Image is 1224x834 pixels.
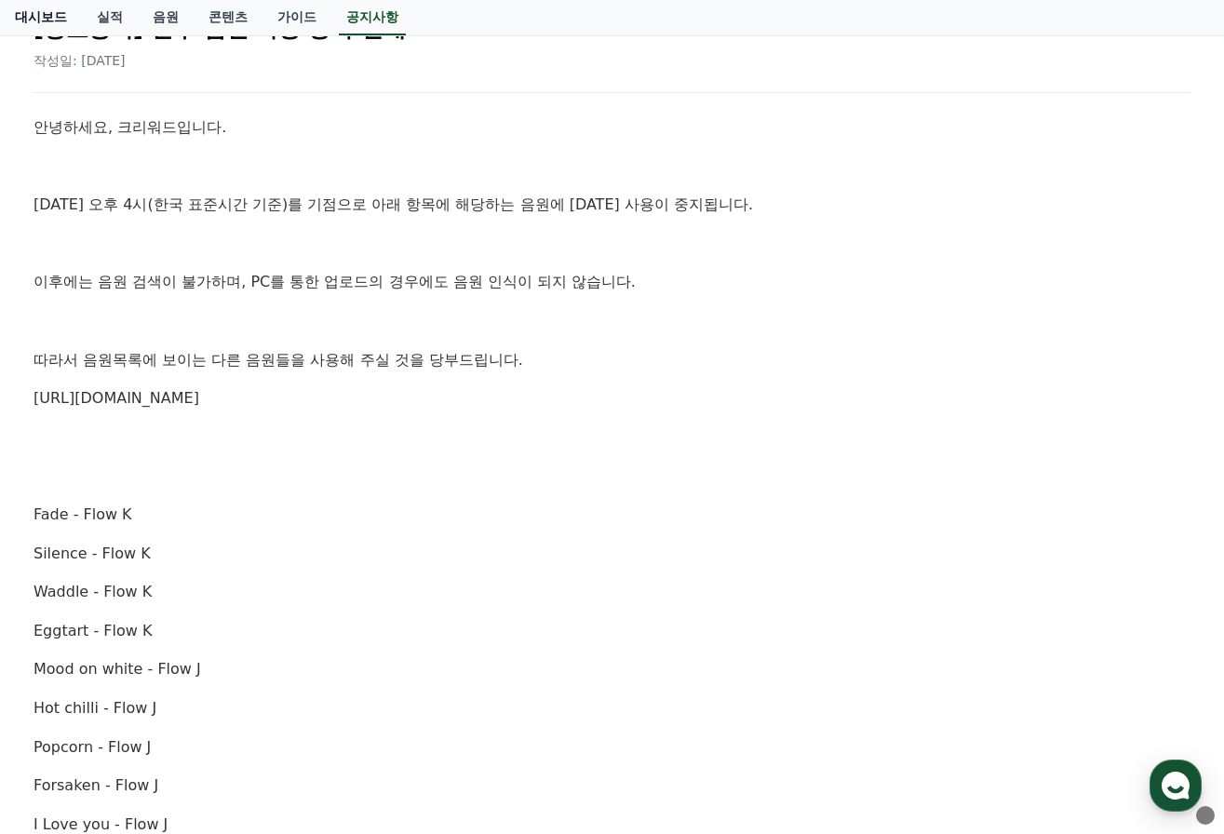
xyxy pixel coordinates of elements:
p: Eggtart - Flow K [34,619,1190,643]
span: 작성일: [DATE] [34,53,126,68]
p: Hot chilli - Flow J [34,696,1190,720]
p: [DATE] 오후 4시(한국 표준시간 기준)를 기점으로 아래 항목에 해당하는 음원에 [DATE] 사용이 중지됩니다. [34,193,1190,217]
img: logo_orange.svg [30,30,45,45]
a: 대화 [123,590,240,637]
span: 홈 [59,618,70,633]
a: 홈 [6,590,123,637]
p: Fade - Flow K [34,503,1190,527]
a: [URL][DOMAIN_NAME] [34,389,199,407]
p: Popcorn - Flow J [34,735,1190,760]
img: tab_domain_overview_orange.svg [50,108,65,123]
p: Waddle - Flow K [34,580,1190,604]
p: Mood on white - Flow J [34,657,1190,681]
span: 대화 [170,619,193,634]
div: v 4.0.25 [52,30,91,45]
span: 설정 [288,618,310,633]
img: website_grey.svg [30,48,45,63]
p: 이후에는 음원 검색이 불가하며, PC를 통한 업로드의 경우에도 음원 인식이 되지 않습니다. [34,270,1190,294]
p: 안녕하세요, 크리워드입니다. [34,115,1190,140]
div: Domain Overview [71,110,167,122]
p: Silence - Flow K [34,542,1190,566]
div: Domain: [DOMAIN_NAME] [48,48,205,63]
div: What Font? [1196,806,1215,825]
div: Keywords by Traffic [206,110,314,122]
img: tab_keywords_by_traffic_grey.svg [185,108,200,123]
a: 설정 [240,590,357,637]
p: 따라서 음원목록에 보이는 다른 음원들을 사용해 주실 것을 당부드립니다. [34,348,1190,372]
p: Forsaken - Flow J [34,773,1190,798]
